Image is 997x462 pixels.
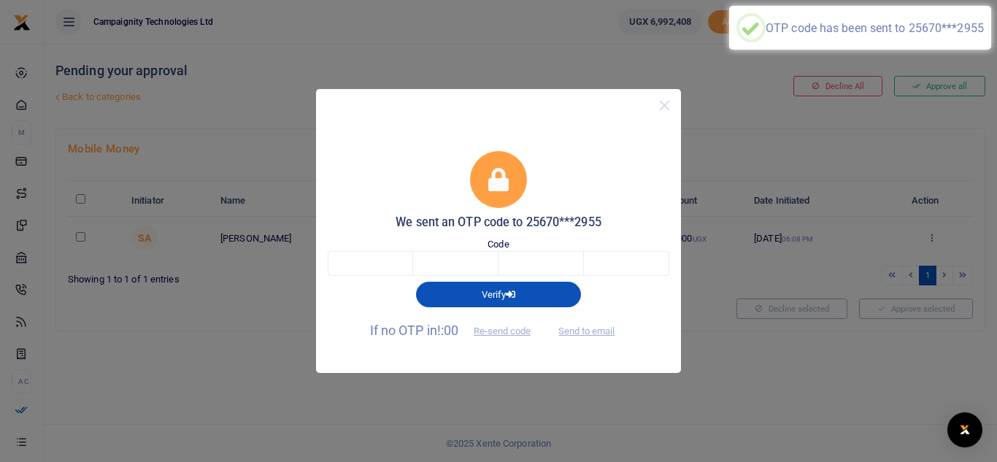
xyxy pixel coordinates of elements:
span: If no OTP in [370,323,544,338]
h5: We sent an OTP code to 25670***2955 [328,215,669,230]
span: !:00 [437,323,458,338]
div: Open Intercom Messenger [947,412,982,447]
div: OTP code has been sent to 25670***2955 [766,21,984,35]
label: Code [488,237,509,252]
button: Verify [416,282,581,307]
button: Close [654,95,675,116]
